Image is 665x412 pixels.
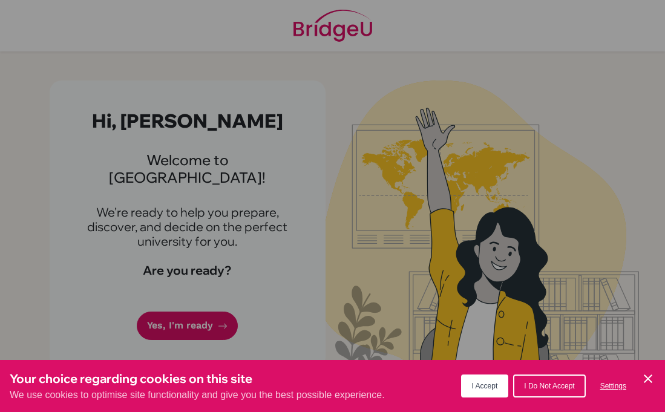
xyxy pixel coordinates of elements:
span: I Do Not Accept [524,382,574,390]
h3: Your choice regarding cookies on this site [10,370,385,388]
button: Save and close [641,371,655,386]
button: I Do Not Accept [513,374,585,397]
span: Settings [600,382,626,390]
button: Settings [591,376,636,396]
button: I Accept [461,374,509,397]
span: I Accept [472,382,498,390]
p: We use cookies to optimise site functionality and give you the best possible experience. [10,388,385,402]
